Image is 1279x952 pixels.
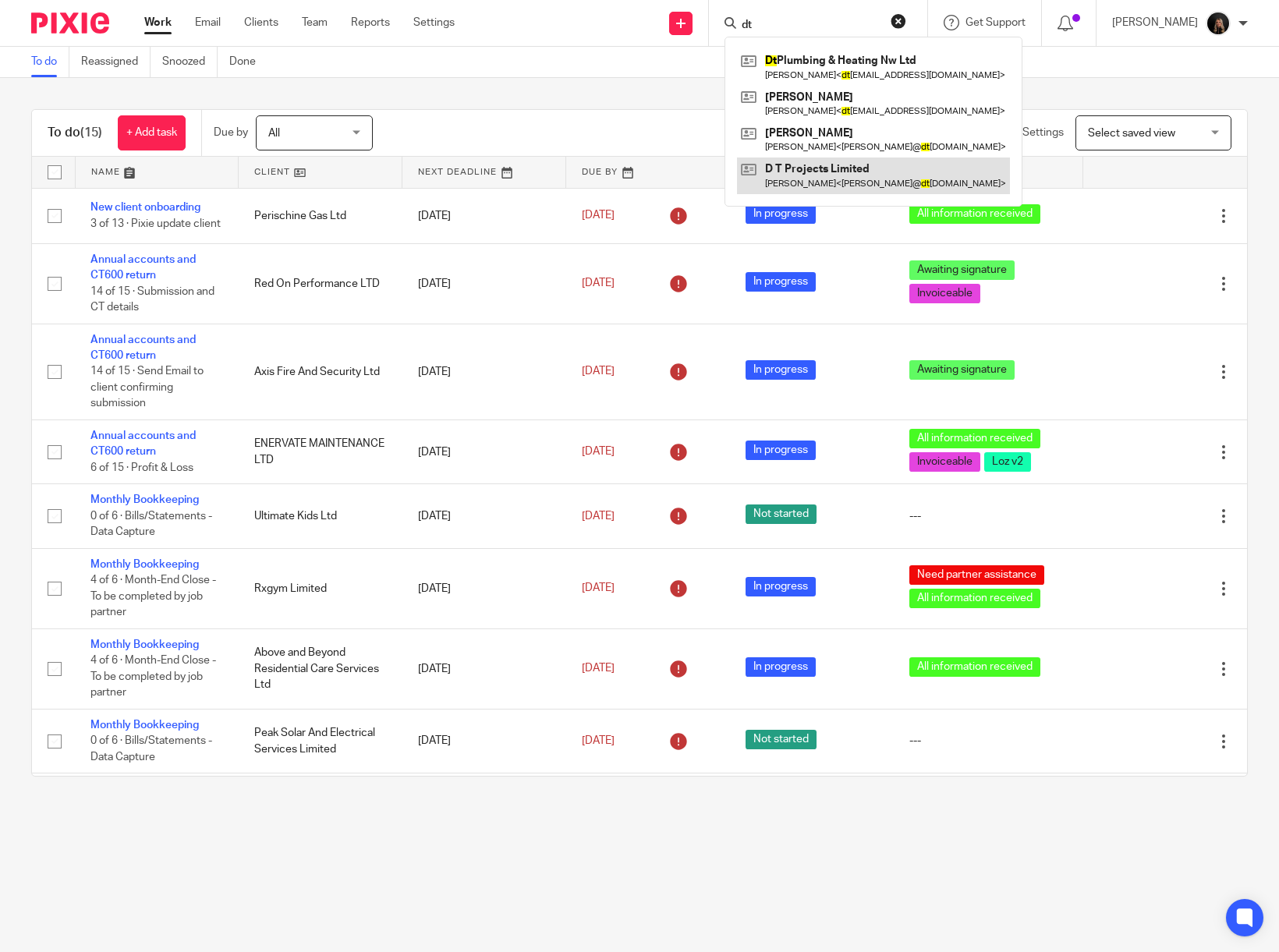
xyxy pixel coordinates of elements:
[909,733,1068,749] div: ---
[90,639,199,650] a: Monthly Bookkeeping
[582,735,615,746] span: [DATE]
[746,657,816,677] span: In progress
[909,508,1068,524] div: ---
[351,15,390,30] a: Reports
[413,15,455,30] a: Settings
[118,115,186,150] a: + Add task
[239,709,402,773] td: Peak Solar And Electrical Services Limited
[402,243,566,324] td: [DATE]
[144,15,172,30] a: Work
[740,19,880,33] input: Search
[746,730,817,749] span: Not started
[402,188,566,243] td: [DATE]
[582,366,615,377] span: [DATE]
[239,548,402,628] td: Rxgym Limited
[909,360,1015,380] span: Awaiting signature
[582,664,615,674] span: [DATE]
[90,575,216,618] span: 4 of 6 · Month-End Close - To be completed by job partner
[90,202,200,213] a: New client onboarding
[582,583,615,594] span: [DATE]
[90,511,212,538] span: 0 of 6 · Bills/Statements - Data Capture
[90,254,196,281] a: Annual accounts and CT600 return
[746,272,816,292] span: In progress
[891,13,906,29] button: Clear
[1088,128,1175,139] span: Select saved view
[90,334,196,361] a: Annual accounts and CT600 return
[909,589,1040,608] span: All information received
[909,429,1040,448] span: All information received
[244,15,278,30] a: Clients
[90,430,196,457] a: Annual accounts and CT600 return
[746,360,816,380] span: In progress
[1112,15,1198,30] p: [PERSON_NAME]
[582,211,615,221] span: [DATE]
[90,494,199,505] a: Monthly Bookkeeping
[90,462,193,473] span: 6 of 15 · Profit & Loss
[239,188,402,243] td: Perischine Gas Ltd
[90,720,199,731] a: Monthly Bookkeeping
[229,47,267,77] a: Done
[582,446,615,457] span: [DATE]
[965,17,1026,28] span: Get Support
[239,628,402,709] td: Above and Beyond Residential Care Services Ltd
[31,12,109,34] img: Pixie
[746,577,816,596] span: In progress
[90,286,214,313] span: 14 of 15 · Submission and CT details
[746,504,817,524] span: Not started
[402,709,566,773] td: [DATE]
[239,324,402,419] td: Axis Fire And Security Ltd
[1206,11,1231,36] img: 455A9867.jpg
[909,204,1040,224] span: All information received
[268,128,280,139] span: All
[31,47,69,77] a: To do
[90,218,221,229] span: 3 of 13 · Pixie update client
[909,284,980,303] span: Invoiceable
[239,773,402,837] td: Ball Management Ltd
[402,628,566,709] td: [DATE]
[48,125,102,141] h1: To do
[402,484,566,548] td: [DATE]
[90,655,216,698] span: 4 of 6 · Month-End Close - To be completed by job partner
[582,511,615,522] span: [DATE]
[402,773,566,837] td: [DATE]
[302,15,328,30] a: Team
[997,127,1064,138] span: View Settings
[239,484,402,548] td: Ultimate Kids Ltd
[81,47,151,77] a: Reassigned
[909,565,1044,585] span: Need partner assistance
[195,15,221,30] a: Email
[214,125,248,140] p: Due by
[239,243,402,324] td: Red On Performance LTD
[582,278,615,289] span: [DATE]
[746,204,816,224] span: In progress
[162,47,218,77] a: Snoozed
[909,452,980,472] span: Invoiceable
[984,452,1031,472] span: Loz v2
[80,126,102,139] span: (15)
[239,420,402,484] td: ENERVATE MAINTENANCE LTD
[402,324,566,419] td: [DATE]
[746,441,816,460] span: In progress
[909,260,1015,280] span: Awaiting signature
[90,735,212,763] span: 0 of 6 · Bills/Statements - Data Capture
[402,420,566,484] td: [DATE]
[402,548,566,628] td: [DATE]
[909,657,1040,677] span: All information received
[90,366,204,409] span: 14 of 15 · Send Email to client confirming submission
[90,559,199,570] a: Monthly Bookkeeping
